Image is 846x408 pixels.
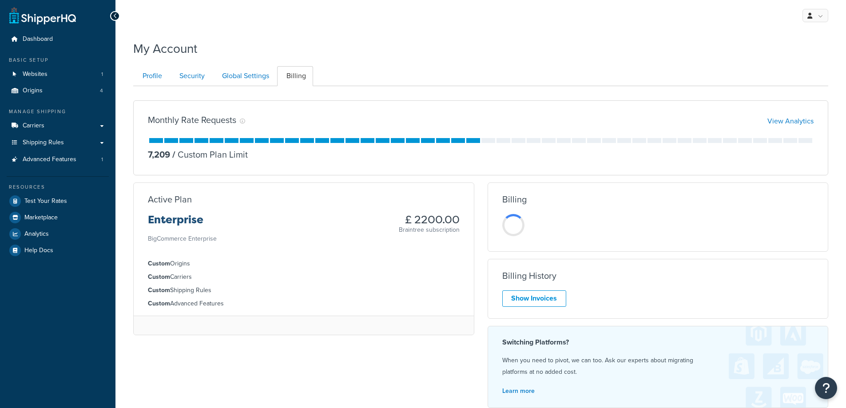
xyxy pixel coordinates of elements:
[23,36,53,43] span: Dashboard
[9,7,76,24] a: ShipperHQ Home
[502,271,556,281] h3: Billing History
[148,285,170,295] strong: Custom
[133,40,197,57] h1: My Account
[23,122,44,130] span: Carriers
[148,272,170,281] strong: Custom
[399,226,460,234] p: Braintree subscription
[133,66,169,86] a: Profile
[24,198,67,205] span: Test Your Rates
[24,230,49,238] span: Analytics
[24,247,53,254] span: Help Docs
[7,151,109,168] a: Advanced Features 1
[148,285,460,295] li: Shipping Rules
[7,108,109,115] div: Manage Shipping
[7,151,109,168] li: Advanced Features
[7,193,109,209] a: Test Your Rates
[148,299,460,309] li: Advanced Features
[399,214,460,226] h3: £ 2200.00
[7,56,109,64] div: Basic Setup
[502,194,527,204] h3: Billing
[7,66,109,83] li: Websites
[148,115,236,125] h3: Monthly Rate Requests
[7,66,109,83] a: Websites 1
[502,290,566,307] a: Show Invoices
[23,71,48,78] span: Websites
[213,66,276,86] a: Global Settings
[23,87,43,95] span: Origins
[7,226,109,242] a: Analytics
[24,214,58,222] span: Marketplace
[148,194,192,204] h3: Active Plan
[7,135,109,151] a: Shipping Rules
[148,259,170,268] strong: Custom
[172,148,175,161] span: /
[502,355,814,378] p: When you need to pivot, we can too. Ask our experts about migrating platforms at no added cost.
[7,118,109,134] a: Carriers
[7,31,109,48] a: Dashboard
[148,214,217,233] h3: Enterprise
[170,66,212,86] a: Security
[148,234,217,243] small: BigCommerce Enterprise
[7,210,109,226] a: Marketplace
[7,242,109,258] a: Help Docs
[502,386,535,396] a: Learn more
[815,377,837,399] button: Open Resource Center
[148,299,170,308] strong: Custom
[767,116,814,126] a: View Analytics
[7,83,109,99] li: Origins
[170,148,248,161] p: Custom Plan Limit
[148,148,170,161] p: 7,209
[7,83,109,99] a: Origins 4
[23,156,76,163] span: Advanced Features
[101,71,103,78] span: 1
[101,156,103,163] span: 1
[148,259,460,269] li: Origins
[100,87,103,95] span: 4
[502,337,814,348] h4: Switching Platforms?
[148,272,460,282] li: Carriers
[277,66,313,86] a: Billing
[23,139,64,147] span: Shipping Rules
[7,183,109,191] div: Resources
